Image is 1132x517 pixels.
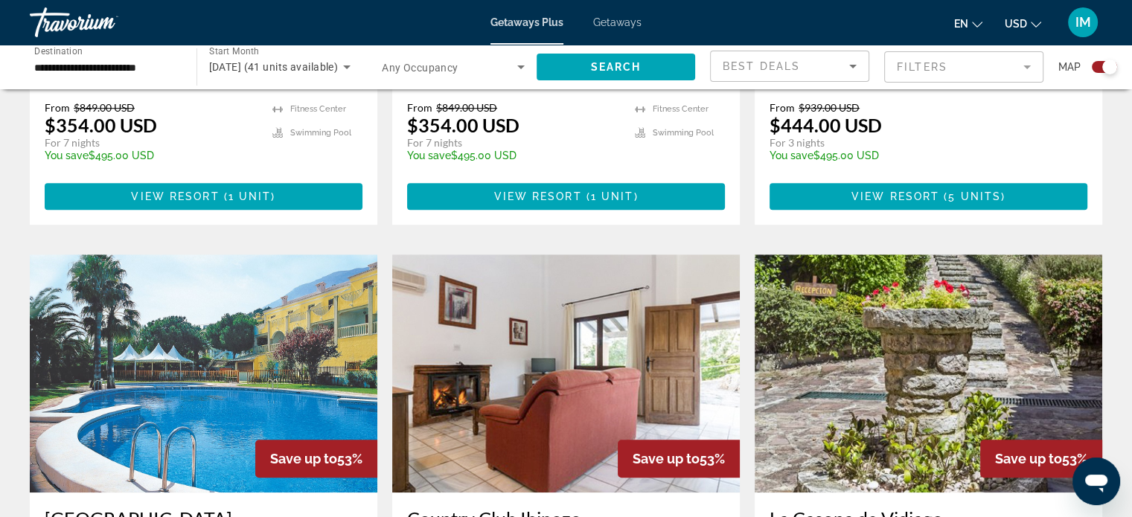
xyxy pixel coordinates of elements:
span: Fitness Center [290,104,346,114]
span: [DATE] (41 units available) [209,61,339,73]
p: $495.00 USD [45,150,258,161]
span: Start Month [209,46,259,57]
a: Getaways [593,16,642,28]
button: Change currency [1005,13,1041,34]
span: You save [407,150,451,161]
span: $849.00 USD [74,101,135,114]
p: $444.00 USD [770,114,882,136]
span: Save up to [995,451,1062,466]
div: 53% [618,440,740,478]
p: $495.00 USD [770,150,1072,161]
span: View Resort [131,190,219,202]
button: Change language [954,13,982,34]
span: Search [590,61,641,73]
p: $495.00 USD [407,150,620,161]
span: View Resort [851,190,939,202]
span: ( ) [582,190,639,202]
span: Save up to [633,451,700,466]
iframe: Button to launch messaging window [1072,457,1120,505]
span: Swimming Pool [653,128,714,138]
span: Best Deals [723,60,800,72]
img: D792I01X.jpg [392,254,740,492]
button: User Menu [1064,7,1102,38]
span: From [45,101,70,114]
span: Save up to [270,451,337,466]
a: Getaways Plus [490,16,563,28]
span: ( ) [939,190,1005,202]
button: Search [537,54,696,80]
p: $354.00 USD [407,114,519,136]
span: Swimming Pool [290,128,351,138]
button: Filter [884,51,1043,83]
span: Destination [34,45,83,56]
button: View Resort(5 units) [770,183,1087,210]
p: For 7 nights [407,136,620,150]
button: View Resort(1 unit) [45,183,362,210]
span: 1 unit [228,190,272,202]
span: USD [1005,18,1027,30]
span: $849.00 USD [436,101,497,114]
span: From [770,101,795,114]
span: ( ) [220,190,276,202]
p: For 3 nights [770,136,1072,150]
img: 2536O01L.jpg [755,254,1102,492]
mat-select: Sort by [723,57,857,75]
span: Map [1058,57,1081,77]
button: View Resort(1 unit) [407,183,725,210]
span: From [407,101,432,114]
span: Fitness Center [653,104,709,114]
span: IM [1075,15,1091,30]
p: $354.00 USD [45,114,157,136]
span: 1 unit [591,190,634,202]
div: 53% [980,440,1102,478]
img: 3053E01X.jpg [30,254,377,492]
span: View Resort [493,190,581,202]
span: $939.00 USD [799,101,860,114]
div: 53% [255,440,377,478]
span: You save [770,150,813,161]
span: You save [45,150,89,161]
span: Any Occupancy [382,62,458,74]
span: 5 units [948,190,1001,202]
a: Travorium [30,3,179,42]
span: en [954,18,968,30]
p: For 7 nights [45,136,258,150]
